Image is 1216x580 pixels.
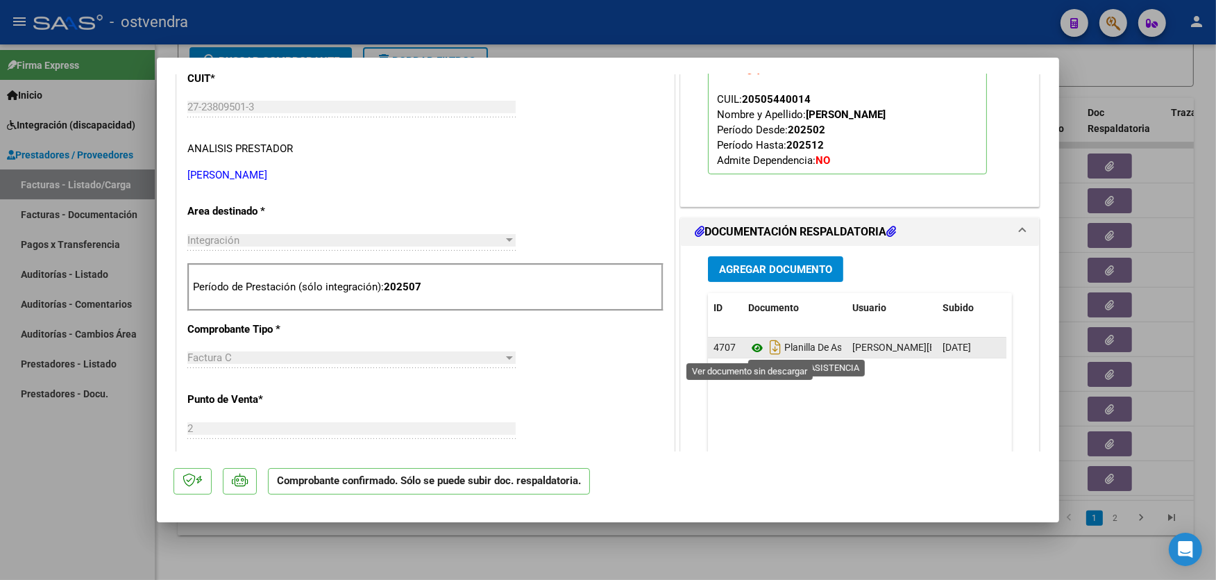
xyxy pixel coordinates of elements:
[943,302,974,313] span: Subido
[713,302,723,313] span: ID
[852,342,1162,353] span: [PERSON_NAME][EMAIL_ADDRESS][DOMAIN_NAME] - [PERSON_NAME]
[788,124,825,136] strong: 202502
[708,293,743,323] datatable-header-cell: ID
[384,281,421,293] strong: 202507
[681,218,1039,246] mat-expansion-panel-header: DOCUMENTACIÓN RESPALDATORIA
[719,263,832,276] span: Agregar Documento
[717,93,886,167] span: CUIL: Nombre y Apellido: Período Desde: Período Hasta: Admite Dependencia:
[1169,533,1202,566] div: Open Intercom Messenger
[748,302,799,313] span: Documento
[187,351,232,364] span: Factura C
[187,392,330,408] p: Punto de Venta
[695,224,896,240] h1: DOCUMENTACIÓN RESPALDATORIA
[187,322,330,338] p: Comprobante Tipo *
[766,336,784,358] i: Descargar documento
[187,167,664,183] p: [PERSON_NAME]
[187,234,239,247] span: Integración
[943,342,971,353] span: [DATE]
[852,302,886,313] span: Usuario
[708,41,987,174] p: Legajo preaprobado para Período de Prestación:
[847,293,937,323] datatable-header-cell: Usuario
[268,468,590,495] p: Comprobante confirmado. Sólo se puede subir doc. respaldatoria.
[743,293,847,323] datatable-header-cell: Documento
[806,108,886,121] strong: [PERSON_NAME]
[187,204,330,219] p: Area destinado *
[748,342,875,354] span: Planilla De Asistencia
[742,92,811,107] div: 20505440014
[816,154,830,167] strong: NO
[681,246,1039,534] div: DOCUMENTACIÓN RESPALDATORIA
[708,256,843,282] button: Agregar Documento
[786,139,824,151] strong: 202512
[713,342,736,353] span: 4707
[937,293,1006,323] datatable-header-cell: Subido
[187,141,293,157] div: ANALISIS PRESTADOR
[187,71,330,87] p: CUIT
[193,279,658,295] p: Período de Prestación (sólo integración):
